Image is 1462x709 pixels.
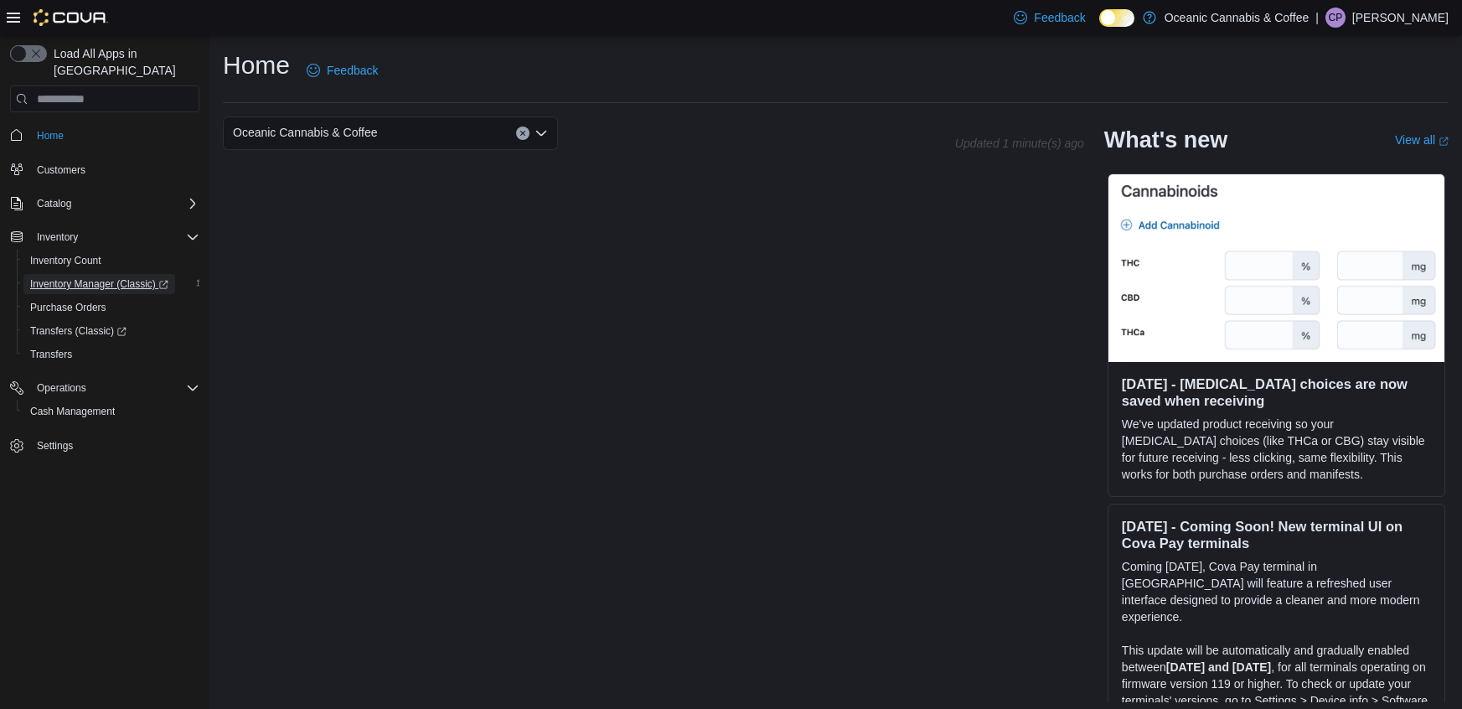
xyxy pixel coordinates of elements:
p: | [1315,8,1319,28]
span: Purchase Orders [23,298,199,318]
span: Operations [30,378,199,398]
button: Inventory Count [17,249,206,272]
svg: External link [1439,137,1449,147]
h1: Home [223,49,290,82]
span: Inventory Count [23,251,199,271]
h3: [DATE] - Coming Soon! New terminal UI on Cova Pay terminals [1122,518,1431,551]
img: Cova [34,9,108,26]
a: Customers [30,160,92,180]
button: Settings [3,433,206,458]
span: Customers [37,163,85,177]
button: Cash Management [17,400,206,423]
span: Transfers [23,344,199,365]
span: Inventory [30,227,199,247]
a: Inventory Count [23,251,108,271]
a: Inventory Manager (Classic) [23,274,175,294]
a: Home [30,126,70,146]
a: Transfers (Classic) [23,321,133,341]
span: Customers [30,159,199,180]
button: Inventory [30,227,85,247]
a: Cash Management [23,401,121,422]
span: Operations [37,381,86,395]
button: Transfers [17,343,206,366]
a: Feedback [1007,1,1092,34]
span: Feedback [1034,9,1085,26]
span: Cash Management [23,401,199,422]
button: Inventory [3,225,206,249]
button: Clear input [516,127,530,140]
p: We've updated product receiving so your [MEDICAL_DATA] choices (like THCa or CBG) stay visible fo... [1122,416,1431,483]
button: Operations [3,376,206,400]
span: Transfers (Classic) [30,324,127,338]
span: Settings [37,439,73,453]
span: Purchase Orders [30,301,106,314]
span: CP [1329,8,1343,28]
button: Open list of options [535,127,548,140]
button: Purchase Orders [17,296,206,319]
a: Transfers (Classic) [17,319,206,343]
span: Inventory Count [30,254,101,267]
span: Transfers [30,348,72,361]
span: Inventory Manager (Classic) [30,277,168,291]
span: Catalog [30,194,199,214]
p: Oceanic Cannabis & Coffee [1165,8,1310,28]
nav: Complex example [10,116,199,501]
span: Home [30,124,199,145]
p: Updated 1 minute(s) ago [955,137,1084,150]
span: Catalog [37,197,71,210]
span: Inventory [37,230,78,244]
a: Settings [30,436,80,456]
span: Feedback [327,62,378,79]
p: [PERSON_NAME] [1352,8,1449,28]
a: Purchase Orders [23,298,113,318]
input: Dark Mode [1099,9,1134,27]
a: Transfers [23,344,79,365]
p: Coming [DATE], Cova Pay terminal in [GEOGRAPHIC_DATA] will feature a refreshed user interface des... [1122,558,1431,625]
button: Operations [30,378,93,398]
span: Home [37,129,64,142]
button: Customers [3,158,206,182]
button: Catalog [3,192,206,215]
h3: [DATE] - [MEDICAL_DATA] choices are now saved when receiving [1122,375,1431,409]
span: Oceanic Cannabis & Coffee [233,122,378,142]
span: Inventory Manager (Classic) [23,274,199,294]
a: View allExternal link [1395,133,1449,147]
button: Home [3,122,206,147]
span: Settings [30,435,199,456]
h2: What's new [1104,127,1227,153]
a: Feedback [300,54,385,87]
span: Cash Management [30,405,115,418]
span: Dark Mode [1099,27,1100,28]
button: Catalog [30,194,78,214]
span: Transfers (Classic) [23,321,199,341]
a: Inventory Manager (Classic) [17,272,206,296]
strong: [DATE] and [DATE] [1166,660,1271,674]
span: Load All Apps in [GEOGRAPHIC_DATA] [47,45,199,79]
div: Chelsea Pardy [1325,8,1346,28]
